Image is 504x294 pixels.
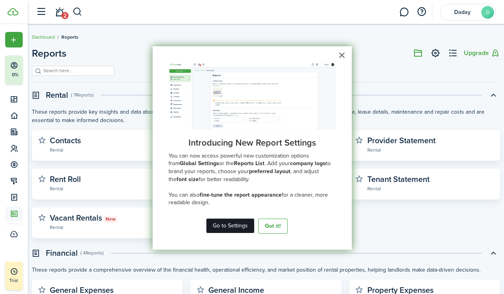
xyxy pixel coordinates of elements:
span: to brand your reports, choose your [169,159,332,176]
strong: fine-tune the report appearance [200,191,282,199]
button: Mark as favourite [355,286,363,294]
span: Daday [446,10,478,15]
button: Search [73,5,82,19]
swimlane-title: Rental [46,89,68,101]
widget-stats-description: Rent Roll [50,173,81,185]
h3: Introducing New Report Settings [169,138,336,148]
button: Mark as favourite [196,286,204,294]
swimlane-title: Financial [46,247,78,259]
p: These reports provide a comprehensive overview of the financial health, operational efficiency, a... [32,266,500,274]
span: , and adjust the [169,167,320,184]
widget-stats-subtitle: Rental [50,184,176,192]
widget-stats-subtitle: Rental [367,184,494,192]
button: Toggle steps [5,55,71,84]
swimlane-subtitle: ( 7 Reports ) [71,91,94,99]
button: Toggle accordion [486,246,500,260]
a: Messaging [396,2,412,22]
span: New [106,217,116,222]
widget-stats-description: Provider Statement [367,134,435,146]
widget-stats-description: Tenant Statement [367,173,429,185]
button: Mark as favourite [38,136,46,144]
a: Notifications [52,2,67,22]
input: Search here... [41,67,112,75]
span: You can also [169,191,200,199]
header-page-title: Reports [32,48,67,58]
span: for better readability. [199,175,249,184]
avatar-text: D [481,6,494,19]
img: TenantCloud [8,8,18,16]
p: 0% [10,71,20,78]
strong: font size [176,175,199,184]
button: Go to Settings [206,219,254,233]
button: Mark as favourite [38,175,46,183]
p: These reports provide key insights and data about the performance and status of rental properties... [32,108,500,124]
button: Mark as favourite [355,136,363,144]
button: Open resource center [415,5,428,19]
button: Mark as favourite [38,286,46,294]
button: Upgrade [464,48,500,58]
swimlane-subtitle: ( 4 Reports ) [80,249,104,257]
span: . Add your [265,159,290,168]
widget-stats-description: Vacant Rentals [50,212,117,224]
button: Mark as favourite [355,175,363,183]
span: for a cleaner, more readable design. [169,191,329,207]
button: Mark as favourite [38,213,46,221]
button: Close [338,49,346,61]
button: Open menu [5,32,23,47]
button: Open sidebar [33,4,49,20]
strong: preferred layout [249,167,290,176]
span: Reports [61,34,78,41]
widget-stats-subtitle: Rental [50,146,176,154]
strong: Global Settings [180,159,219,168]
swimlane-body: Toggle accordion [32,108,500,238]
span: 2 [61,12,69,19]
span: or the [219,159,234,168]
p: Trial [9,277,41,284]
a: Dashboard [32,34,55,41]
span: You can now access powerful new customization options from [169,152,311,168]
widget-stats-subtitle: Rental [50,223,176,231]
strong: company logo [290,159,326,168]
widget-stats-description: Contacts [50,134,81,146]
widget-stats-subtitle: Rental [367,146,494,154]
strong: Reports List [234,159,265,168]
button: Toggle accordion [486,88,500,102]
button: Got it! [258,219,288,234]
